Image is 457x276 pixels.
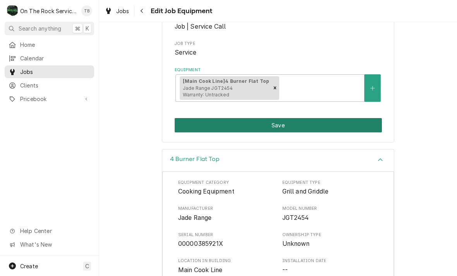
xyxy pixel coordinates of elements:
[282,240,310,247] span: Unknown
[5,52,94,65] a: Calendar
[136,5,148,17] button: Navigate back
[282,206,378,222] div: Model Number
[178,188,234,195] span: Cooking Equipment
[282,187,378,196] span: Equipment Type
[282,232,378,238] span: Ownership Type
[282,206,378,212] span: Model Number
[282,180,378,196] div: Equipment Type
[282,232,378,249] div: Ownership Type
[101,5,132,17] a: Jobs
[175,14,382,31] div: Service Type
[178,187,274,196] span: Equipment Category
[5,65,94,78] a: Jobs
[282,258,378,264] span: Installation Date
[282,239,378,249] span: Ownership Type
[175,41,382,57] div: Job Type
[86,24,89,33] span: K
[178,258,274,264] span: Location in Building
[178,232,274,238] span: Serial Number
[7,5,18,16] div: On The Rock Services's Avatar
[178,213,274,223] span: Manufacturer
[162,149,394,171] button: Accordion Details Expand Trigger
[178,180,274,186] span: Equipment Category
[178,239,274,249] span: Serial Number
[282,266,288,274] span: --
[271,76,279,100] div: Remove [object Object]
[175,118,382,132] div: Button Group
[175,48,382,57] span: Job Type
[282,213,378,223] span: Model Number
[20,41,90,49] span: Home
[175,23,226,30] span: Job | Service Call
[20,7,77,15] div: On The Rock Services
[178,258,274,274] div: Location in Building
[178,206,274,222] div: Manufacturer
[20,240,89,249] span: What's New
[85,262,89,270] span: C
[175,118,382,132] button: Save
[7,5,18,16] div: O
[183,85,233,98] span: Jade Range JGT2454 Warranty: Untracked
[364,74,381,102] button: Create New Equipment
[20,263,38,269] span: Create
[175,49,197,56] span: Service
[116,7,129,15] span: Jobs
[20,54,90,62] span: Calendar
[5,225,94,237] a: Go to Help Center
[175,118,382,132] div: Button Group Row
[175,67,382,102] div: Equipment
[178,266,274,275] span: Location in Building
[81,5,92,16] div: TB
[170,156,219,163] h3: 4 Burner Flat Top
[183,78,269,84] strong: [Main Cook Line] 4 Burner Flat Top
[81,5,92,16] div: Todd Brady's Avatar
[20,95,79,103] span: Pricebook
[282,258,378,274] div: Installation Date
[5,93,94,105] a: Go to Pricebook
[19,24,61,33] span: Search anything
[162,149,394,171] div: Accordion Header
[178,180,274,196] div: Equipment Category
[282,180,378,186] span: Equipment Type
[175,67,382,73] label: Equipment
[282,214,309,221] span: JGT2454
[5,79,94,92] a: Clients
[178,206,274,212] span: Manufacturer
[178,266,222,274] span: Main Cook Line
[370,86,375,91] svg: Create New Equipment
[282,188,329,195] span: Grill and Griddle
[5,22,94,35] button: Search anything⌘K
[175,41,382,47] span: Job Type
[20,81,90,89] span: Clients
[178,232,274,249] div: Serial Number
[282,266,378,275] span: Installation Date
[178,240,223,247] span: 00000385921X
[175,22,382,31] span: Service Type
[75,24,80,33] span: ⌘
[20,227,89,235] span: Help Center
[5,238,94,251] a: Go to What's New
[20,68,90,76] span: Jobs
[5,38,94,51] a: Home
[178,214,212,221] span: Jade Range
[148,6,213,16] span: Edit Job Equipment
